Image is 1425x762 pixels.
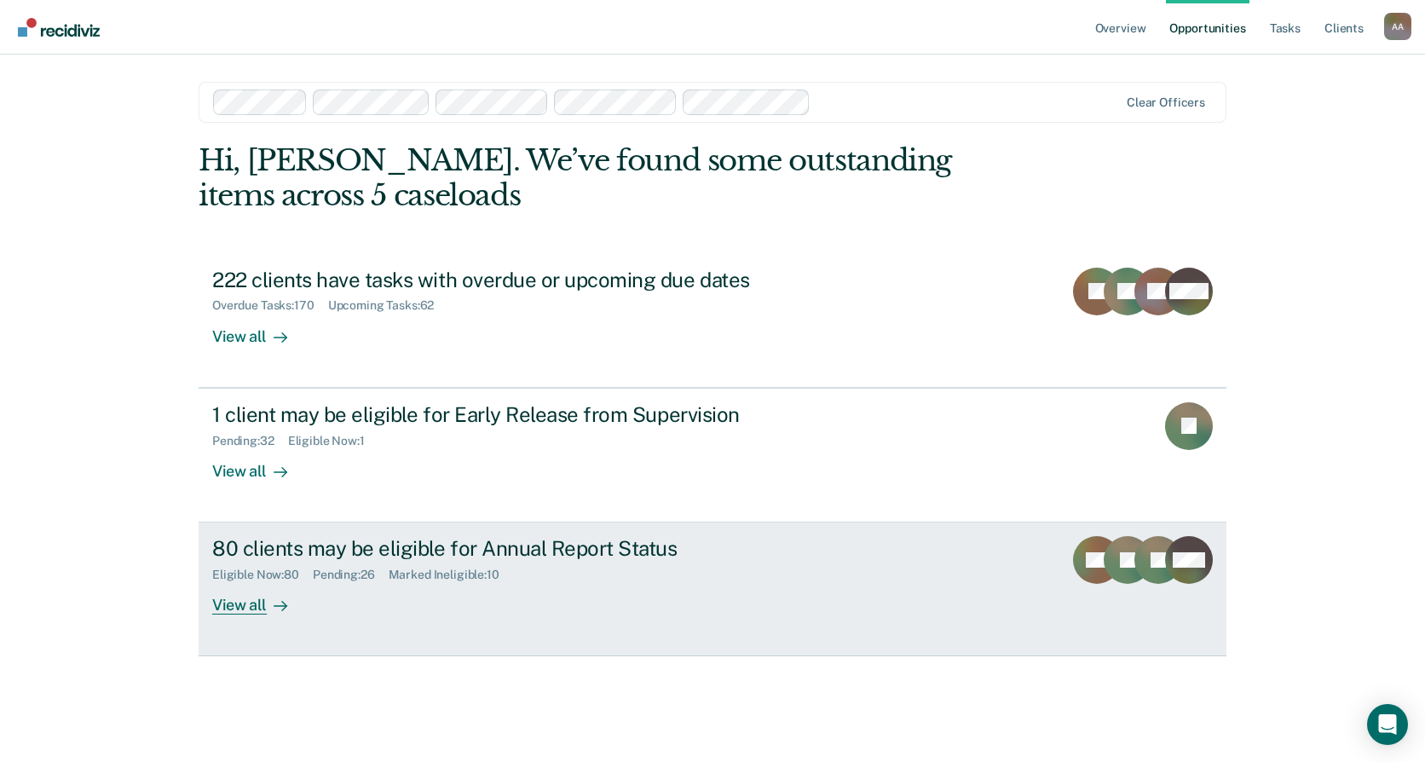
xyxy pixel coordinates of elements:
[328,298,448,313] div: Upcoming Tasks : 62
[199,522,1226,656] a: 80 clients may be eligible for Annual Report StatusEligible Now:80Pending:26Marked Ineligible:10V...
[1384,13,1411,40] div: A A
[199,388,1226,522] a: 1 client may be eligible for Early Release from SupervisionPending:32Eligible Now:1View all
[199,254,1226,388] a: 222 clients have tasks with overdue or upcoming due datesOverdue Tasks:170Upcoming Tasks:62View all
[18,18,100,37] img: Recidiviz
[212,447,308,481] div: View all
[212,268,811,292] div: 222 clients have tasks with overdue or upcoming due dates
[199,143,1021,213] div: Hi, [PERSON_NAME]. We’ve found some outstanding items across 5 caseloads
[1384,13,1411,40] button: Profile dropdown button
[389,568,513,582] div: Marked Ineligible : 10
[212,298,328,313] div: Overdue Tasks : 170
[212,434,288,448] div: Pending : 32
[212,582,308,615] div: View all
[212,402,811,427] div: 1 client may be eligible for Early Release from Supervision
[313,568,389,582] div: Pending : 26
[1367,704,1408,745] div: Open Intercom Messenger
[212,313,308,346] div: View all
[288,434,378,448] div: Eligible Now : 1
[212,568,313,582] div: Eligible Now : 80
[1127,95,1205,110] div: Clear officers
[212,536,811,561] div: 80 clients may be eligible for Annual Report Status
